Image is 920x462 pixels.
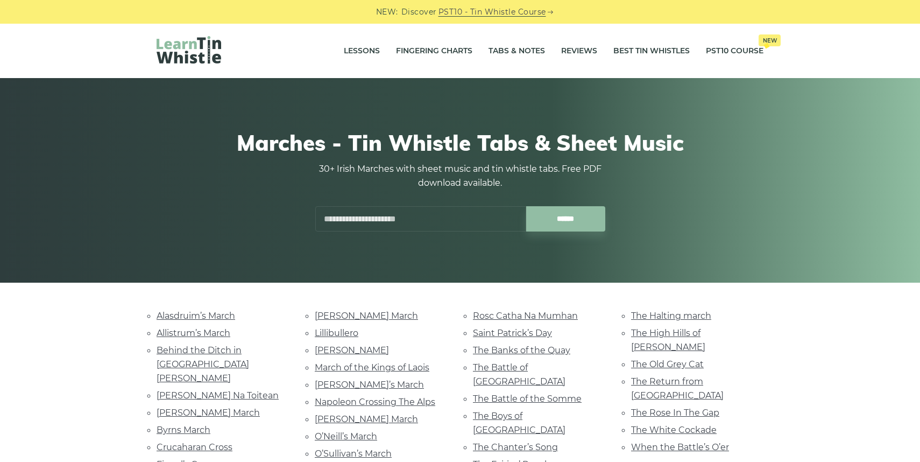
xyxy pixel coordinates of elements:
[631,376,724,401] a: The Return from [GEOGRAPHIC_DATA]
[315,431,377,442] a: O’Neill’s March
[473,394,582,404] a: The Battle of the Somme
[344,38,380,65] a: Lessons
[157,311,235,321] a: Alasdruim’s March
[315,414,418,424] a: [PERSON_NAME] March
[157,130,763,156] h1: Marches - Tin Whistle Tabs & Sheet Music
[315,345,389,355] a: [PERSON_NAME]
[631,425,717,435] a: The White Cockade
[157,390,279,401] a: [PERSON_NAME] Na Toitean
[157,425,210,435] a: Byrns March
[631,328,705,352] a: The High Hills of [PERSON_NAME]
[631,311,711,321] a: The Halting march
[157,345,249,383] a: Behind the Ditch in [GEOGRAPHIC_DATA] [PERSON_NAME]
[473,311,578,321] a: Rosc Catha Na Mumhan
[315,449,392,459] a: O’Sullivan’s March
[157,442,232,452] a: Crucaharan Cross
[613,38,690,65] a: Best Tin Whistles
[315,328,358,338] a: Lillibullero
[489,38,545,65] a: Tabs & Notes
[396,38,472,65] a: Fingering Charts
[315,311,418,321] a: [PERSON_NAME] March
[473,328,552,338] a: Saint Patrick’s Day
[473,411,565,435] a: The Boys of [GEOGRAPHIC_DATA]
[631,442,729,452] a: When the Battle’s O’er
[315,362,429,373] a: March of the Kings of Laois
[631,359,704,369] a: The Old Grey Cat
[157,36,221,64] img: LearnTinWhistle.com
[157,328,230,338] a: Allistrum’s March
[157,408,260,418] a: [PERSON_NAME] March
[759,34,781,46] span: New
[473,345,570,355] a: The Banks of the Quay
[706,38,763,65] a: PST10 CourseNew
[473,362,565,387] a: The Battle of [GEOGRAPHIC_DATA]
[473,442,558,452] a: The Chanter’s Song
[631,408,719,418] a: The Rose In The Gap
[315,397,435,407] a: Napoleon Crossing The Alps
[315,380,424,390] a: [PERSON_NAME]’s March
[561,38,597,65] a: Reviews
[315,162,605,190] p: 30+ Irish Marches with sheet music and tin whistle tabs. Free PDF download available.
